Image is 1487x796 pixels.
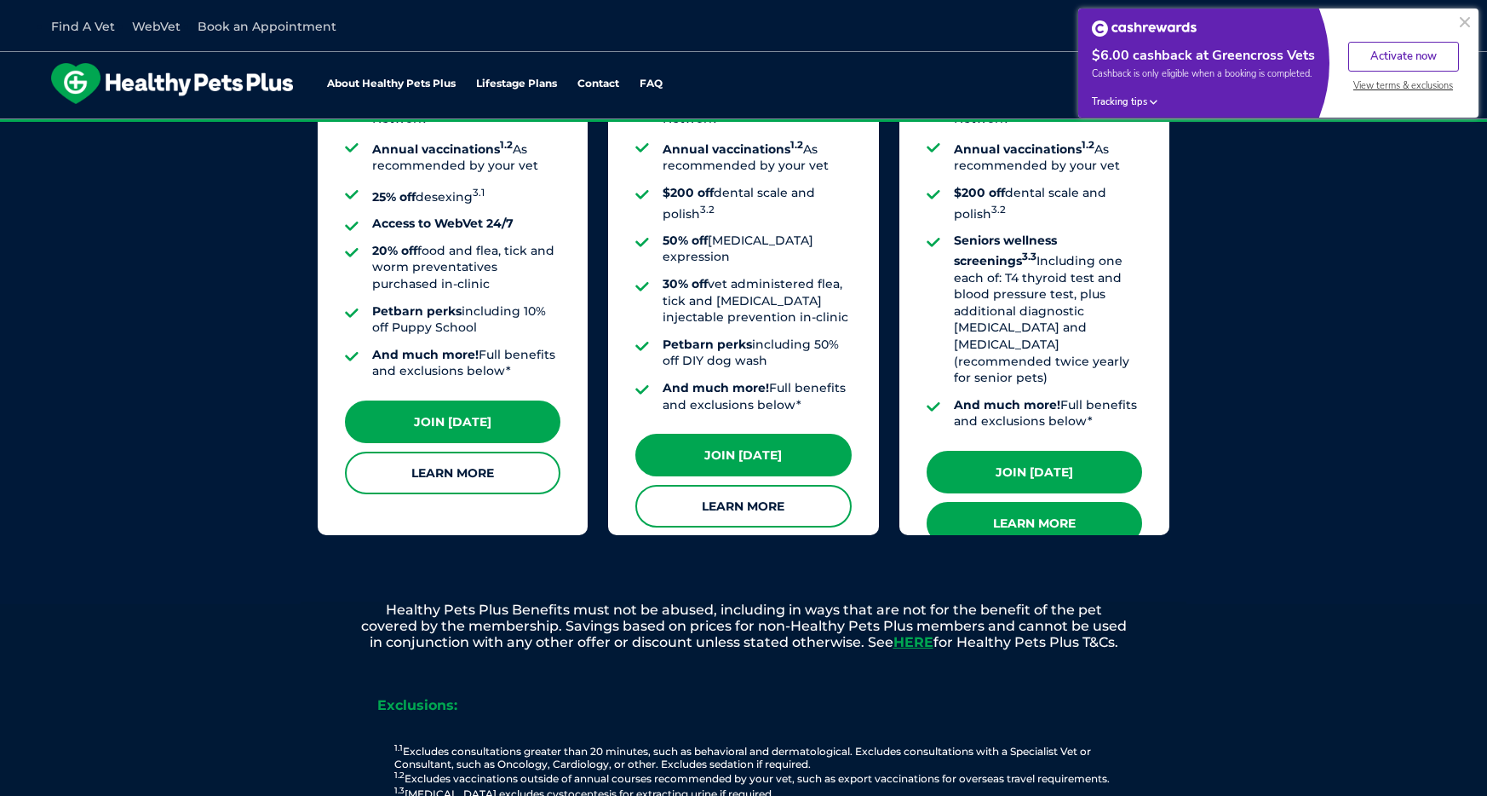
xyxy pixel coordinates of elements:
li: Full benefits and exclusions below* [954,397,1142,430]
a: Lifestage Plans [476,78,557,89]
sup: 3.2 [700,204,715,216]
li: As recommended by your vet [954,137,1142,175]
a: HERE [893,634,933,650]
span: Cashback is only eligible when a booking is completed. [1092,67,1316,80]
sup: 1.2 [394,770,405,781]
p: Healthy Pets Plus Benefits must not be abused, including in ways that are not for the benefit of ... [301,602,1186,651]
div: $6.00 cashback at Greencross Vets [1092,47,1316,65]
strong: 50% off [663,233,708,248]
strong: Access to WebVet 24/7 [372,216,514,231]
strong: And much more! [954,397,1060,412]
sup: 1.2 [790,139,803,151]
li: As recommended by your vet [372,137,560,175]
strong: Annual vaccinations [954,141,1094,157]
li: food and flea, tick and worm preventatives purchased in-clinic [372,243,560,293]
li: including 50% off DIY dog wash [663,337,851,370]
img: Cashrewards white logo [1092,20,1197,37]
li: Full benefits and exclusions below* [372,347,560,380]
a: FAQ [640,78,663,89]
strong: 30% off [663,276,708,291]
a: Book an Appointment [198,19,336,34]
a: Learn More [345,452,560,494]
sup: 1.1 [394,742,403,753]
li: including 10% off Puppy School [372,303,560,337]
sup: 3.3 [1022,251,1036,262]
sup: 1.3 [394,785,405,796]
sup: 3.1 [473,187,485,199]
sup: 3.2 [991,204,1006,216]
strong: Annual vaccinations [372,141,513,157]
span: View terms & exclusions [1353,79,1453,92]
strong: Exclusions: [377,697,457,713]
strong: 25% off [372,189,416,205]
li: vet administered flea, tick and [MEDICAL_DATA] injectable prevention in-clinic [663,276,851,326]
strong: $200 off [663,185,714,200]
a: Contact [577,78,619,89]
li: [MEDICAL_DATA] expression [663,233,851,266]
a: Find A Vet [51,19,115,34]
a: Learn More [927,502,1142,545]
strong: 20% off [372,243,417,258]
li: dental scale and polish [663,185,851,222]
strong: Seniors wellness screenings [954,233,1057,268]
strong: And much more! [663,380,769,395]
a: Join [DATE] [345,401,560,443]
sup: 1.2 [1082,139,1094,151]
strong: Petbarn perks [663,337,752,352]
strong: $200 off [954,185,1005,200]
strong: Petbarn perks [372,303,462,319]
button: Activate now [1348,42,1459,72]
li: dental scale and polish [954,185,1142,222]
a: About Healthy Pets Plus [327,78,456,89]
span: Proactive, preventative wellness program designed to keep your pet healthier and happier for longer [426,119,1062,135]
strong: Annual vaccinations [663,141,803,157]
a: Join [DATE] [927,451,1142,493]
a: Learn More [635,485,851,528]
span: Tracking tips [1092,95,1147,108]
a: Join [DATE] [635,434,851,476]
img: hpp-logo [51,63,293,104]
li: desexing [372,185,560,205]
a: WebVet [132,19,181,34]
li: As recommended by your vet [663,137,851,175]
li: Including one each of: T4 thyroid test and blood pressure test, plus additional diagnostic [MEDIC... [954,233,1142,387]
strong: And much more! [372,347,479,362]
li: Full benefits and exclusions below* [663,380,851,413]
sup: 1.2 [500,139,513,151]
